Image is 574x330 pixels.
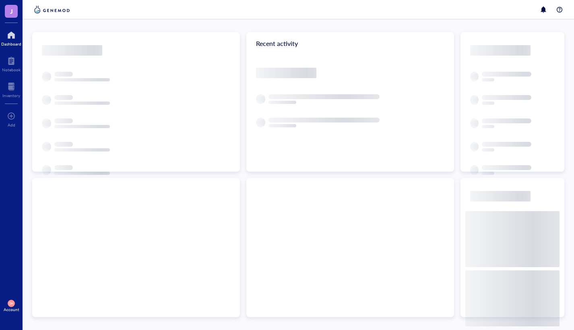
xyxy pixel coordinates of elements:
[9,301,13,305] span: SH
[1,29,21,46] a: Dashboard
[2,93,20,98] div: Inventory
[10,6,13,16] span: J
[2,54,21,72] a: Notebook
[4,307,19,312] div: Account
[8,122,15,127] div: Add
[1,42,21,46] div: Dashboard
[2,67,21,72] div: Notebook
[32,5,72,15] img: genemod-logo
[2,80,20,98] a: Inventory
[246,32,454,55] div: Recent activity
